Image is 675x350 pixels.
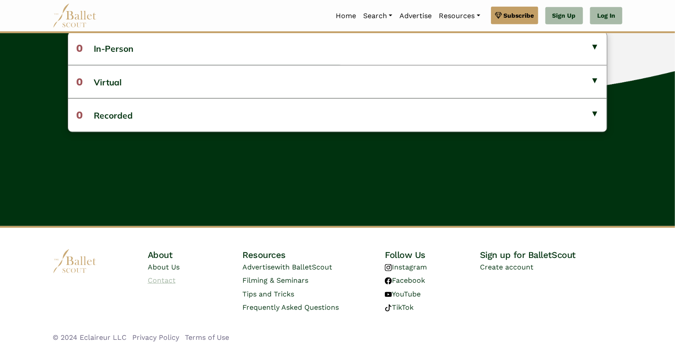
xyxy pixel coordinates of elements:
a: Subscribe [491,7,538,24]
h4: About [148,249,243,261]
button: 0Recorded [68,98,607,131]
span: 0 [76,109,83,121]
a: Log In [590,7,622,25]
span: 0 [76,42,83,54]
img: gem.svg [495,11,502,20]
button: 0In-Person [68,32,607,65]
a: Frequently Asked Questions [242,303,339,312]
img: tiktok logo [385,304,392,312]
a: Facebook [385,276,425,285]
img: logo [53,249,97,273]
a: Advertisewith BalletScout [242,263,332,271]
h4: Resources [242,249,385,261]
a: Terms of Use [185,333,229,342]
a: Tips and Tricks [242,290,294,298]
a: TikTok [385,303,414,312]
span: 0 [76,76,83,88]
a: Search [360,7,396,25]
a: Create account [480,263,533,271]
a: Contact [148,276,176,285]
img: instagram logo [385,264,392,271]
h4: Follow Us [385,249,480,261]
a: Resources [435,7,483,25]
a: YouTube [385,290,421,298]
button: 0Virtual [68,65,607,98]
h4: Sign up for BalletScout [480,249,622,261]
a: Advertise [396,7,435,25]
span: Subscribe [504,11,534,20]
a: Privacy Policy [132,333,179,342]
span: with BalletScout [275,263,332,271]
img: facebook logo [385,277,392,285]
a: Home [332,7,360,25]
a: Sign Up [545,7,583,25]
a: Instagram [385,263,427,271]
li: © 2024 Eclaireur LLC [53,332,127,343]
a: Filming & Seminars [242,276,308,285]
img: youtube logo [385,291,392,298]
a: About Us [148,263,180,271]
